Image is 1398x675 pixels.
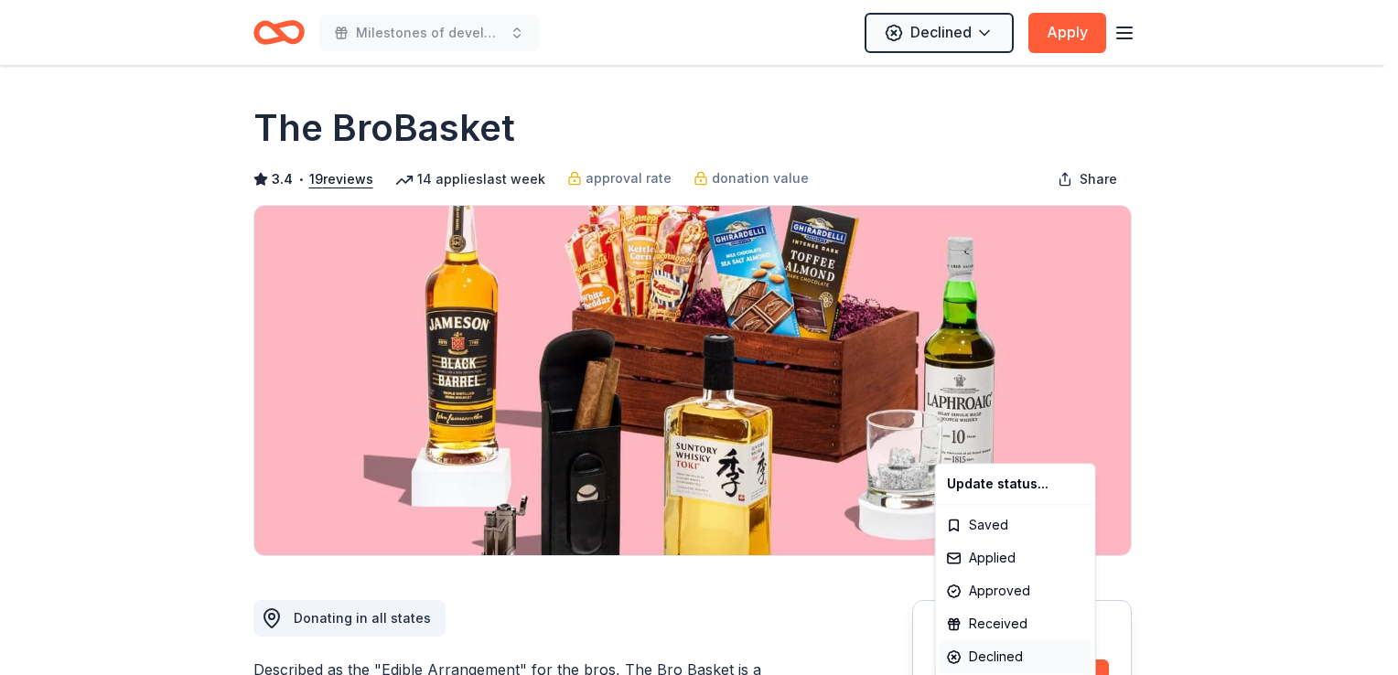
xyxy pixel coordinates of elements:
[940,607,1092,640] div: Received
[940,574,1092,607] div: Approved
[940,541,1092,574] div: Applied
[940,640,1092,673] div: Declined
[940,509,1092,541] div: Saved
[940,467,1092,500] div: Update status...
[356,22,502,44] span: Milestones of development celebrates 40 years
